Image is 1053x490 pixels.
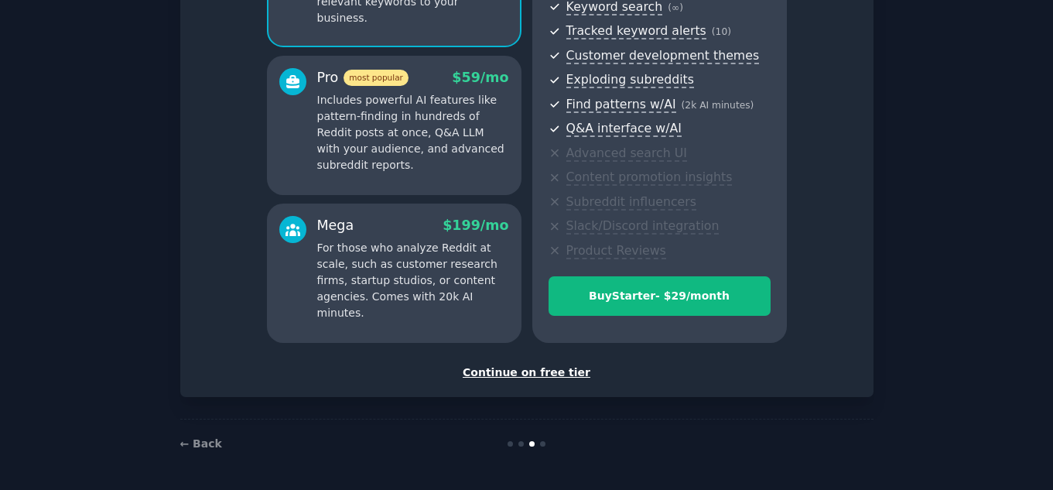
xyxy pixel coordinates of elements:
[317,92,509,173] p: Includes powerful AI features like pattern-finding in hundreds of Reddit posts at once, Q&A LLM w...
[566,97,676,113] span: Find patterns w/AI
[566,218,720,235] span: Slack/Discord integration
[443,218,508,233] span: $ 199 /mo
[566,48,760,64] span: Customer development themes
[566,194,696,211] span: Subreddit influencers
[549,288,770,304] div: Buy Starter - $ 29 /month
[344,70,409,86] span: most popular
[197,365,857,381] div: Continue on free tier
[566,243,666,259] span: Product Reviews
[180,437,222,450] a: ← Back
[549,276,771,316] button: BuyStarter- $29/month
[566,23,706,39] span: Tracked keyword alerts
[566,72,694,88] span: Exploding subreddits
[317,68,409,87] div: Pro
[452,70,508,85] span: $ 59 /mo
[317,216,354,235] div: Mega
[566,146,687,162] span: Advanced search UI
[682,100,754,111] span: ( 2k AI minutes )
[668,2,683,13] span: ( ∞ )
[317,240,509,321] p: For those who analyze Reddit at scale, such as customer research firms, startup studios, or conte...
[712,26,731,37] span: ( 10 )
[566,170,733,186] span: Content promotion insights
[566,121,682,137] span: Q&A interface w/AI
